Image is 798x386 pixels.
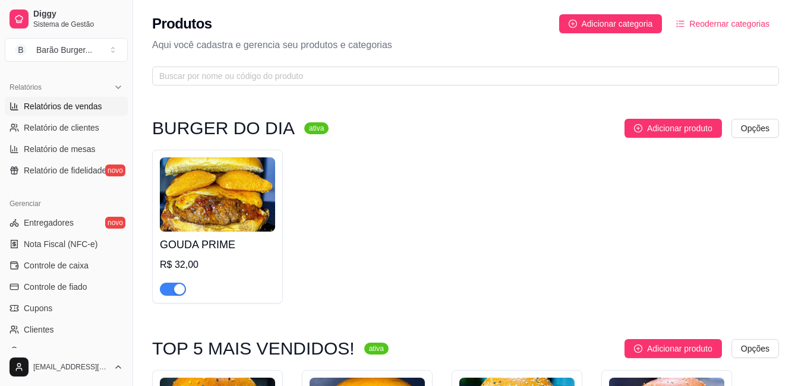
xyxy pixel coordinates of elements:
button: Adicionar categoria [559,14,663,33]
span: Opções [741,122,769,135]
button: Opções [731,119,779,138]
span: Relatório de mesas [24,143,96,155]
span: Estoque [24,345,54,357]
span: Relatórios de vendas [24,100,102,112]
sup: ativa [364,343,389,355]
h4: GOUDA PRIME [160,236,275,253]
span: Entregadores [24,217,74,229]
a: Cupons [5,299,128,318]
span: Cupons [24,302,52,314]
a: Nota Fiscal (NFC-e) [5,235,128,254]
h3: BURGER DO DIA [152,121,295,135]
span: Relatório de fidelidade [24,164,106,176]
span: ordered-list [676,20,685,28]
div: Barão Burger ... [36,44,92,56]
span: Adicionar produto [647,122,712,135]
button: Reodernar categorias [667,14,779,33]
a: Relatório de mesas [5,140,128,159]
a: Controle de fiado [5,277,128,296]
button: Adicionar produto [624,119,722,138]
input: Buscar por nome ou código do produto [159,69,762,83]
span: Controle de fiado [24,281,87,293]
sup: ativa [304,122,329,134]
span: B [15,44,27,56]
a: Relatórios de vendas [5,97,128,116]
a: DiggySistema de Gestão [5,5,128,33]
button: [EMAIL_ADDRESS][DOMAIN_NAME] [5,353,128,381]
span: Opções [741,342,769,355]
span: Reodernar categorias [689,17,769,30]
p: Aqui você cadastra e gerencia seu produtos e categorias [152,38,779,52]
button: Adicionar produto [624,339,722,358]
a: Estoque [5,341,128,360]
span: Relatório de clientes [24,122,99,134]
h2: Produtos [152,14,212,33]
a: Entregadoresnovo [5,213,128,232]
img: product-image [160,157,275,232]
h3: TOP 5 MAIS VENDIDOS! [152,341,355,356]
span: Clientes [24,324,54,336]
button: Select a team [5,38,128,62]
div: Gerenciar [5,194,128,213]
span: Sistema de Gestão [33,20,123,29]
span: plus-circle [634,124,642,132]
span: plus-circle [569,20,577,28]
span: Diggy [33,9,123,20]
span: Adicionar produto [647,342,712,355]
a: Relatório de fidelidadenovo [5,161,128,180]
span: Relatórios [10,83,42,92]
span: Controle de caixa [24,260,89,271]
span: [EMAIL_ADDRESS][DOMAIN_NAME] [33,362,109,372]
a: Controle de caixa [5,256,128,275]
button: Opções [731,339,779,358]
a: Relatório de clientes [5,118,128,137]
span: Adicionar categoria [582,17,653,30]
a: Clientes [5,320,128,339]
span: Nota Fiscal (NFC-e) [24,238,97,250]
div: R$ 32,00 [160,258,275,272]
span: plus-circle [634,344,642,353]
